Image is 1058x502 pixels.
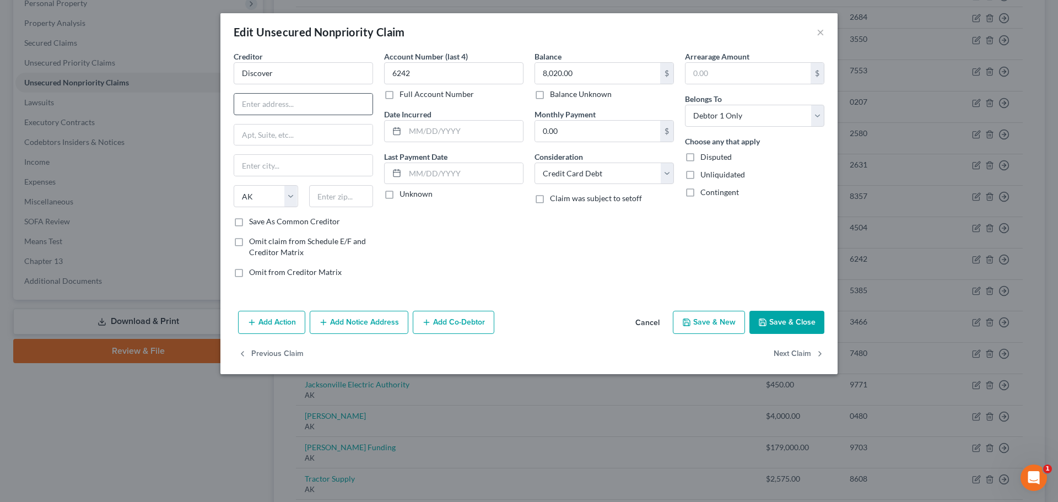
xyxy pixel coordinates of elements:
label: Unknown [400,188,433,199]
button: × [817,25,824,39]
input: Enter zip... [309,185,374,207]
button: Add Action [238,311,305,334]
input: Enter city... [234,155,373,176]
input: 0.00 [535,63,660,84]
button: Previous Claim [238,343,304,366]
input: Search creditor by name... [234,62,373,84]
span: Omit from Creditor Matrix [249,267,342,277]
input: 0.00 [685,63,811,84]
label: Balance [535,51,562,62]
span: Disputed [700,152,732,161]
label: Arrearage Amount [685,51,749,62]
input: MM/DD/YYYY [405,121,523,142]
span: Creditor [234,52,263,61]
label: Last Payment Date [384,151,447,163]
button: Add Co-Debtor [413,311,494,334]
button: Save & New [673,311,745,334]
button: Save & Close [749,311,824,334]
label: Save As Common Creditor [249,216,340,227]
iframe: Intercom live chat [1021,465,1047,491]
button: Add Notice Address [310,311,408,334]
label: Monthly Payment [535,109,596,120]
div: Edit Unsecured Nonpriority Claim [234,24,405,40]
button: Next Claim [774,343,824,366]
div: $ [811,63,824,84]
input: XXXX [384,62,523,84]
span: Contingent [700,187,739,197]
label: Full Account Number [400,89,474,100]
button: Cancel [627,312,668,334]
input: 0.00 [535,121,660,142]
label: Account Number (last 4) [384,51,468,62]
div: $ [660,121,673,142]
input: Apt, Suite, etc... [234,125,373,145]
span: 1 [1043,465,1052,473]
label: Choose any that apply [685,136,760,147]
input: Enter address... [234,94,373,115]
div: $ [660,63,673,84]
label: Consideration [535,151,583,163]
label: Balance Unknown [550,89,612,100]
label: Date Incurred [384,109,431,120]
span: Unliquidated [700,170,745,179]
input: MM/DD/YYYY [405,163,523,184]
span: Claim was subject to setoff [550,193,642,203]
span: Belongs To [685,94,722,104]
span: Omit claim from Schedule E/F and Creditor Matrix [249,236,366,257]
